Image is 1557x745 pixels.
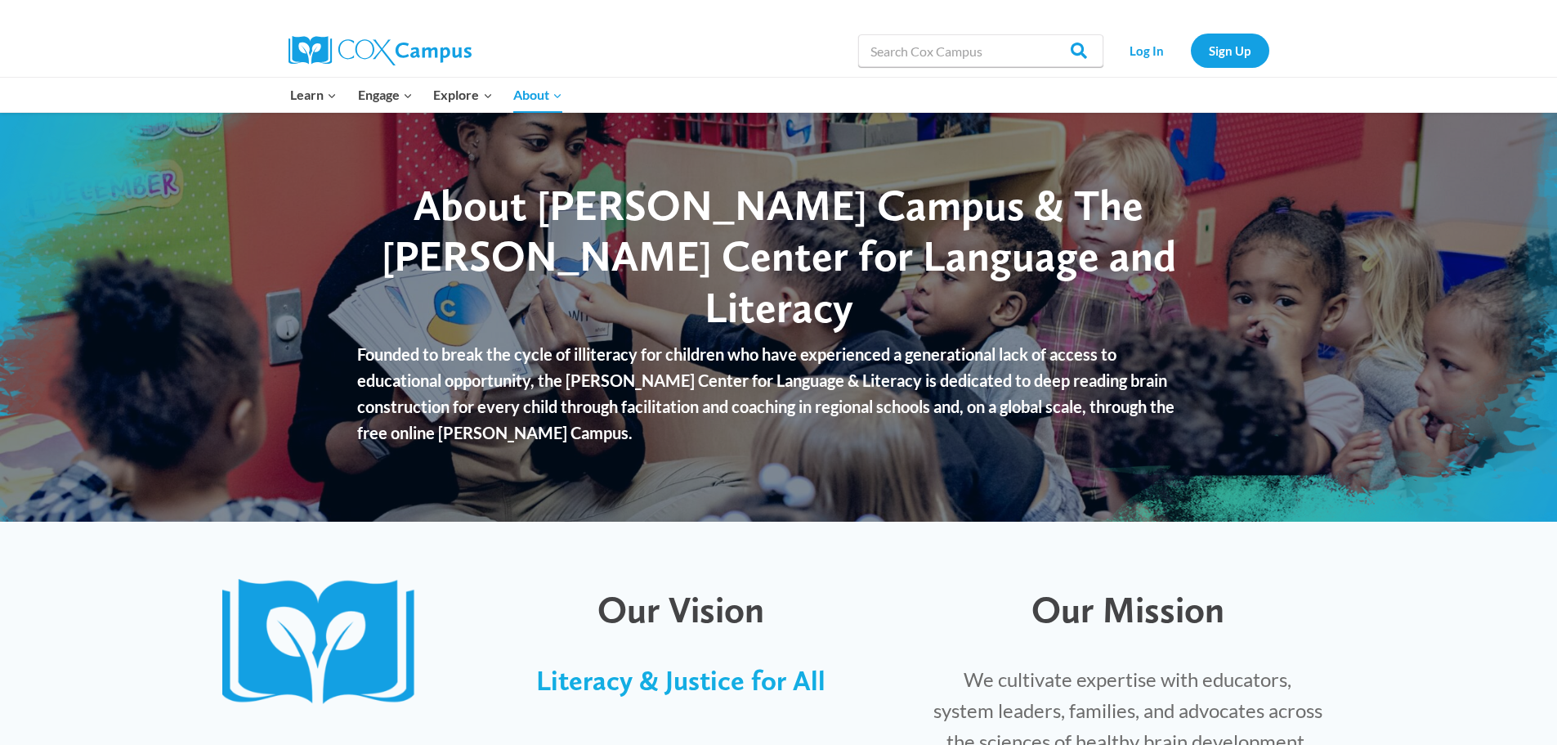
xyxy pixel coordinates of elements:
[536,664,825,697] span: Literacy & Justice for All
[1191,34,1269,67] a: Sign Up
[290,84,337,105] span: Learn
[280,78,573,112] nav: Primary Navigation
[1031,587,1224,631] span: Our Mission
[222,579,430,709] img: CoxCampus-Logo_Book only
[513,84,562,105] span: About
[597,587,764,631] span: Our Vision
[358,84,413,105] span: Engage
[289,36,472,65] img: Cox Campus
[357,341,1200,446] p: Founded to break the cycle of illiteracy for children who have experienced a generational lack of...
[1112,34,1183,67] a: Log In
[1112,34,1269,67] nav: Secondary Navigation
[858,34,1103,67] input: Search Cox Campus
[433,84,492,105] span: Explore
[382,179,1176,333] span: About [PERSON_NAME] Campus & The [PERSON_NAME] Center for Language and Literacy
